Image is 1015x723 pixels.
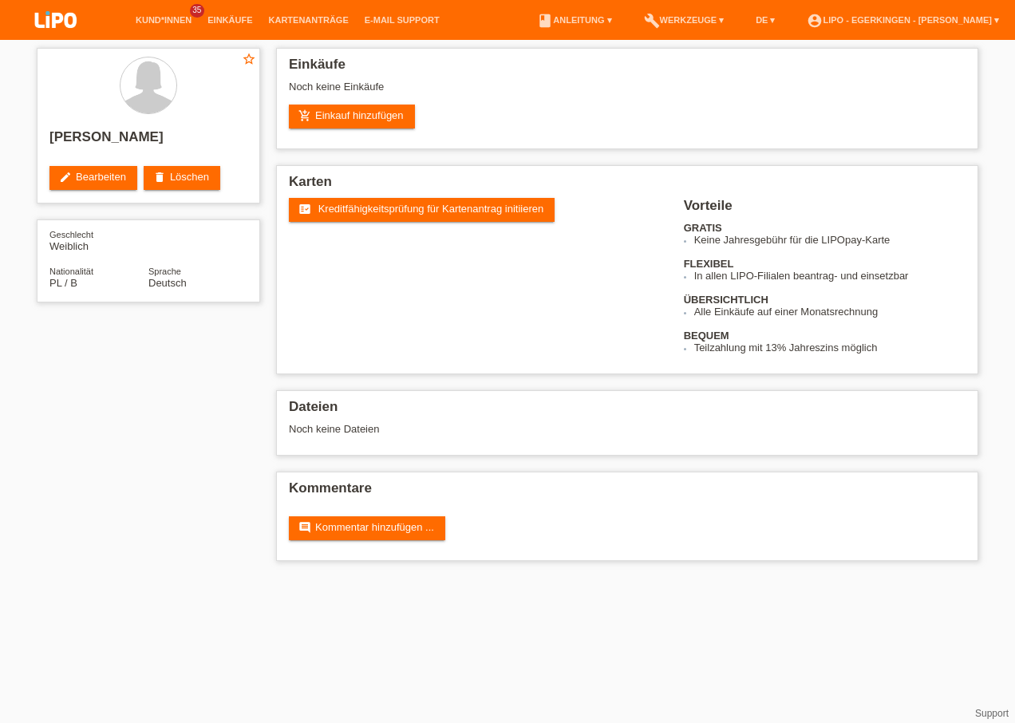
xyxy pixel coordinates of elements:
div: Noch keine Einkäufe [289,81,966,105]
i: star_border [242,52,256,66]
h2: Kommentare [289,480,966,504]
a: E-Mail Support [357,15,448,25]
a: Kartenanträge [261,15,357,25]
li: In allen LIPO-Filialen beantrag- und einsetzbar [694,270,966,282]
h2: Karten [289,174,966,198]
a: Einkäufe [199,15,260,25]
i: build [644,13,660,29]
li: Alle Einkäufe auf einer Monatsrechnung [694,306,966,318]
a: editBearbeiten [49,166,137,190]
a: DE ▾ [748,15,783,25]
b: BEQUEM [684,330,729,342]
a: Support [975,708,1009,719]
li: Keine Jahresgebühr für die LIPOpay-Karte [694,234,966,246]
a: Kund*innen [128,15,199,25]
i: delete [153,171,166,184]
i: edit [59,171,72,184]
i: add_shopping_cart [298,109,311,122]
i: account_circle [807,13,823,29]
a: account_circleLIPO - Egerkingen - [PERSON_NAME] ▾ [799,15,1007,25]
i: comment [298,521,311,534]
a: add_shopping_cartEinkauf hinzufügen [289,105,415,128]
i: fact_check [298,203,311,215]
b: ÜBERSICHTLICH [684,294,768,306]
div: Weiblich [49,228,148,252]
h2: Vorteile [684,198,966,222]
span: Deutsch [148,277,187,289]
a: deleteLöschen [144,166,220,190]
a: buildWerkzeuge ▾ [636,15,733,25]
span: Geschlecht [49,230,93,239]
a: bookAnleitung ▾ [529,15,619,25]
h2: [PERSON_NAME] [49,129,247,153]
span: Sprache [148,267,181,276]
a: LIPO pay [16,33,96,45]
a: fact_check Kreditfähigkeitsprüfung für Kartenantrag initiieren [289,198,555,222]
h2: Einkäufe [289,57,966,81]
b: GRATIS [684,222,722,234]
span: Polen / B / 11.01.2021 [49,277,77,289]
span: Nationalität [49,267,93,276]
div: Noch keine Dateien [289,423,776,435]
span: Kreditfähigkeitsprüfung für Kartenantrag initiieren [318,203,544,215]
li: Teilzahlung mit 13% Jahreszins möglich [694,342,966,354]
span: 35 [190,4,204,18]
i: book [537,13,553,29]
a: star_border [242,52,256,69]
a: commentKommentar hinzufügen ... [289,516,445,540]
b: FLEXIBEL [684,258,734,270]
h2: Dateien [289,399,966,423]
